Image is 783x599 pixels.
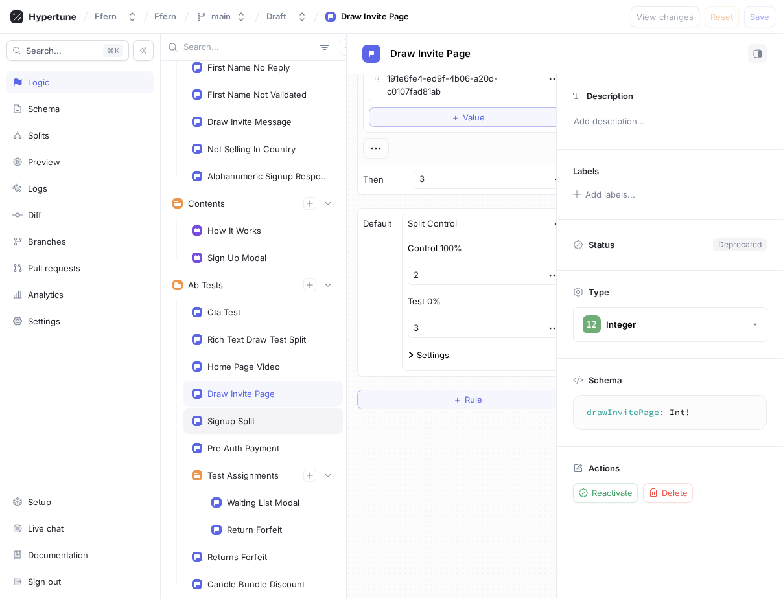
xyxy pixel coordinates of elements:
[183,41,315,54] input: Search...
[606,319,636,330] div: Integer
[408,295,425,308] p: Test
[26,47,62,54] span: Search...
[28,130,49,141] div: Splits
[718,239,762,251] div: Deprecated
[28,236,66,247] div: Branches
[568,111,772,133] p: Add description...
[369,107,567,127] button: ＋Value
[440,244,462,253] div: 100%
[207,253,266,263] div: Sign Up Modal
[414,170,572,189] input: Enter number here
[6,544,154,566] a: Documentation
[573,307,767,342] button: Integer
[643,483,693,503] button: Delete
[28,77,49,87] div: Logic
[28,550,88,560] div: Documentation
[631,6,699,27] button: View changes
[207,117,292,127] div: Draw Invite Message
[103,44,123,57] div: K
[465,396,482,403] span: Rule
[451,113,460,121] span: ＋
[28,210,41,220] div: Diff
[28,316,60,326] div: Settings
[637,13,694,21] span: View changes
[188,198,225,209] div: Contents
[589,236,614,254] p: Status
[207,389,275,399] div: Draw Invite Page
[363,174,384,186] p: Then
[28,576,61,587] div: Sign out
[207,334,306,345] div: Rich Text Draw Test Split
[390,49,471,59] span: Draw Invite Page
[28,497,51,507] div: Setup
[589,287,609,297] p: Type
[573,166,599,176] p: Labels
[427,297,441,306] div: 0%
[207,62,290,73] div: First Name No Reply
[408,319,567,338] input: Enter number here
[408,266,567,285] input: Enter number here
[28,289,64,300] div: Analytics
[207,443,279,453] div: Pre Auth Payment
[744,6,775,27] button: Save
[589,375,622,385] p: Schema
[207,89,307,100] div: First Name Not Validated
[28,523,64,534] div: Live chat
[750,13,769,21] span: Save
[207,171,329,181] div: Alphanumeric Signup Response
[28,157,60,167] div: Preview
[266,11,286,22] div: Draft
[188,280,223,290] div: Ab Tests
[662,489,688,497] span: Delete
[28,263,80,273] div: Pull requests
[28,183,47,194] div: Logs
[579,401,761,424] textarea: drawInvitePage: Int!
[408,218,457,231] div: Split Control
[585,190,635,199] div: Add labels...
[408,242,438,255] p: Control
[207,579,305,589] div: Candle Bundle Discount
[28,104,60,114] div: Schema
[261,6,312,27] button: Draft
[207,307,240,317] div: Cta Test
[89,6,143,27] button: Ffern
[207,416,255,426] div: Signup Split
[95,11,117,22] div: Ffern
[705,6,739,27] button: Reset
[6,40,129,61] button: Search...K
[207,470,279,480] div: Test Assignments
[710,13,733,21] span: Reset
[207,144,296,154] div: Not Selling In Country
[453,396,462,403] span: ＋
[341,10,409,23] div: Draw Invite Page
[357,390,578,409] button: ＋Rule
[417,351,449,359] div: Settings
[207,552,267,562] div: Returns Forfeit
[154,12,176,21] span: Ffern
[589,463,620,473] p: Actions
[568,186,638,203] button: Add labels...
[592,489,633,497] span: Reactivate
[587,91,633,101] p: Description
[463,113,485,121] span: Value
[191,6,251,27] button: main
[207,225,261,236] div: How It Works
[363,218,391,231] p: Default
[211,11,231,22] div: main
[369,68,567,102] textarea: 191e6fe4-ed9f-4b06-a20d-c0107fad81ab
[573,483,638,503] button: Reactivate
[207,361,280,372] div: Home Page Video
[227,497,299,508] div: Waiting List Modal
[227,525,282,535] div: Return Forfeit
